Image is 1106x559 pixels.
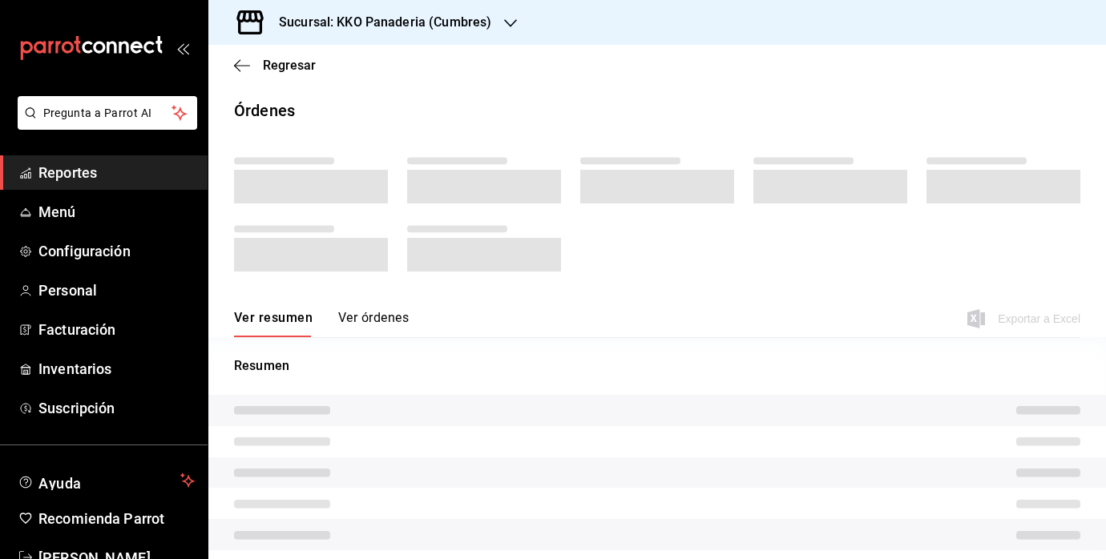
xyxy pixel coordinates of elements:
div: navigation tabs [234,310,409,337]
button: Ver resumen [234,310,313,337]
span: Facturación [38,319,195,340]
span: Inventarios [38,358,195,380]
div: Órdenes [234,99,295,123]
span: Recomienda Parrot [38,508,195,529]
span: Pregunta a Parrot AI [43,105,172,122]
span: Menú [38,201,195,223]
button: Ver órdenes [338,310,409,337]
h3: Sucursal: KKO Panaderia (Cumbres) [266,13,491,32]
span: Personal [38,279,195,301]
a: Pregunta a Parrot AI [11,116,197,133]
span: Regresar [263,58,316,73]
button: Regresar [234,58,316,73]
span: Configuración [38,240,195,262]
span: Suscripción [38,397,195,419]
button: Pregunta a Parrot AI [18,96,197,130]
span: Ayuda [38,471,174,490]
p: Resumen [234,356,1080,376]
span: Reportes [38,162,195,183]
button: open_drawer_menu [176,42,189,54]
